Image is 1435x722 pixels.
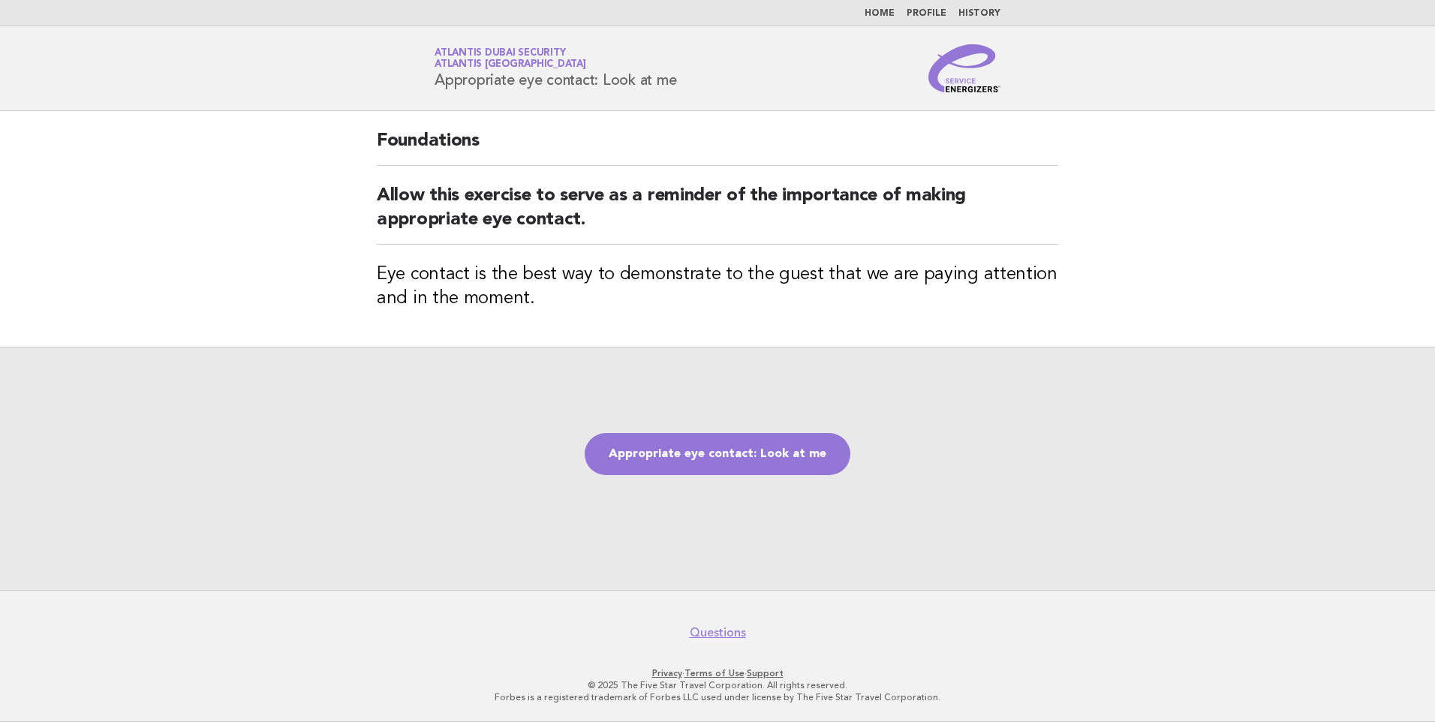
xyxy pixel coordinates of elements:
a: Home [865,9,895,18]
a: Terms of Use [684,668,745,678]
a: Atlantis Dubai SecurityAtlantis [GEOGRAPHIC_DATA] [435,48,586,69]
h2: Foundations [377,129,1058,166]
a: Profile [907,9,946,18]
p: · · [258,667,1177,679]
h1: Appropriate eye contact: Look at me [435,49,676,88]
a: History [958,9,1000,18]
img: Service Energizers [928,44,1000,92]
h2: Allow this exercise to serve as a reminder of the importance of making appropriate eye contact. [377,184,1058,245]
a: Privacy [652,668,682,678]
a: Appropriate eye contact: Look at me [585,433,850,475]
h3: Eye contact is the best way to demonstrate to the guest that we are paying attention and in the m... [377,263,1058,311]
a: Questions [690,625,746,640]
a: Support [747,668,784,678]
p: © 2025 The Five Star Travel Corporation. All rights reserved. [258,679,1177,691]
p: Forbes is a registered trademark of Forbes LLC used under license by The Five Star Travel Corpora... [258,691,1177,703]
span: Atlantis [GEOGRAPHIC_DATA] [435,60,586,70]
